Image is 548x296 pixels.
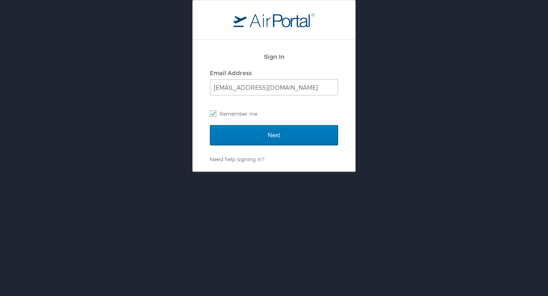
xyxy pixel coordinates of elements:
h2: Sign In [210,52,338,61]
label: Email Address [210,69,252,76]
a: Need help signing in? [210,156,264,162]
input: Next [210,125,338,145]
img: logo [233,13,315,27]
label: Remember me [210,108,338,120]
